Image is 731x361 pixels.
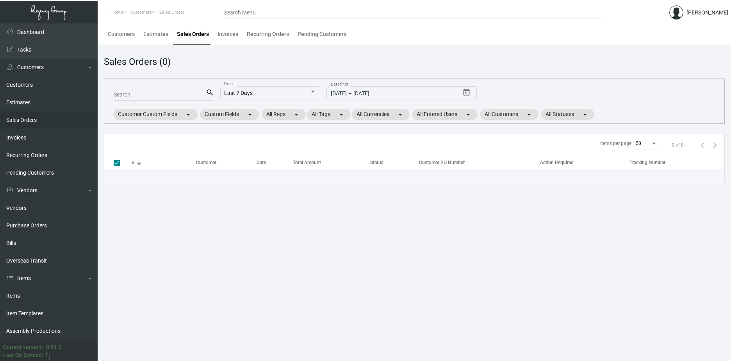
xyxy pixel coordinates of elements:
[108,30,135,38] div: Customers
[412,109,478,120] mat-chip: All Entered Users
[524,110,534,119] mat-icon: arrow_drop_down
[460,86,473,99] button: Open calendar
[113,109,198,120] mat-chip: Customer Custom Fields
[353,91,417,97] input: End date
[196,159,216,166] div: Customer
[104,55,171,69] div: Sales Orders (0)
[629,159,724,166] div: Tracking Number
[307,109,351,120] mat-chip: All Tags
[686,9,728,17] div: [PERSON_NAME]
[331,91,347,97] input: Start date
[257,159,266,166] div: Date
[262,109,306,120] mat-chip: All Reps
[292,110,301,119] mat-icon: arrow_drop_down
[177,30,209,38] div: Sales Orders
[348,91,352,97] span: –
[143,30,168,38] div: Estimates
[245,110,255,119] mat-icon: arrow_drop_down
[419,159,540,166] div: Customer PO Number
[132,159,196,166] div: #
[184,110,193,119] mat-icon: arrow_drop_down
[464,110,473,119] mat-icon: arrow_drop_down
[419,159,465,166] div: Customer PO Number
[224,90,253,96] span: Last 7 Days
[480,109,538,120] mat-chip: All Customers
[396,110,405,119] mat-icon: arrow_drop_down
[206,88,214,97] mat-icon: search
[370,159,383,166] div: Status
[541,109,594,120] mat-chip: All Statuses
[370,159,415,166] div: Status
[159,10,185,15] span: Sales Orders
[111,10,123,15] span: Home
[218,30,238,38] div: Invoices
[196,159,256,166] div: Customer
[540,159,629,166] div: Action Required
[293,159,321,166] div: Total Amount
[540,159,574,166] div: Action Required
[672,141,684,148] div: 0 of 0
[580,110,590,119] mat-icon: arrow_drop_down
[352,109,410,120] mat-chip: All Currencies
[3,343,43,351] div: Current version:
[669,5,683,20] img: admin@bootstrapmaster.com
[629,159,665,166] div: Tracking Number
[337,110,346,119] mat-icon: arrow_drop_down
[696,139,709,151] button: Previous page
[130,10,152,15] span: Customers
[636,141,641,146] span: 50
[46,343,62,351] div: 0.51.2
[293,159,371,166] div: Total Amount
[636,141,658,147] mat-select: Items per page:
[132,159,134,166] div: #
[200,109,259,120] mat-chip: Custom Fields
[257,159,293,166] div: Date
[709,139,721,151] button: Next page
[247,30,289,38] div: Recurring Orders
[600,140,633,147] div: Items per page:
[3,351,43,359] div: Last Qb Synced:
[298,30,346,38] div: Pending Customers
